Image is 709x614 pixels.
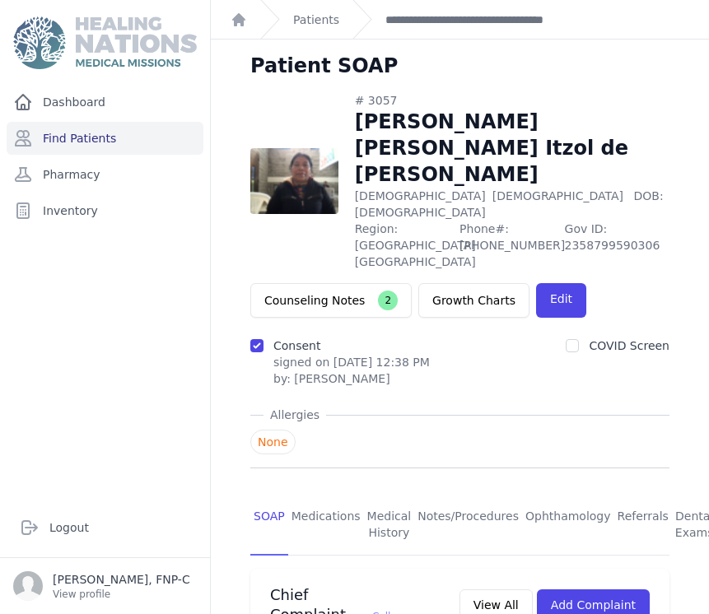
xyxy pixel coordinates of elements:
[250,283,412,318] button: Counseling Notes2
[273,370,430,387] div: by: [PERSON_NAME]
[589,339,669,352] label: COVID Screen
[418,283,529,318] a: Growth Charts
[355,188,669,221] p: [DEMOGRAPHIC_DATA]
[378,291,398,310] span: 2
[293,12,339,28] a: Patients
[273,354,430,370] p: signed on [DATE] 12:38 PM
[13,16,196,69] img: Medical Missions EMR
[492,189,623,202] span: [DEMOGRAPHIC_DATA]
[614,495,672,556] a: Referrals
[53,571,190,588] p: [PERSON_NAME], FNP-C
[536,283,586,318] a: Edit
[250,53,398,79] h1: Patient SOAP
[250,148,338,214] img: NdHX0MH0fXu0qVqtwymlw85Gp0x8nQCYCTPWDCxIgb7bstld49vArA38vzR9XmMifJnpAAAAJXRFWHRkYXRlOmNyZWF0ZQAyM...
[13,571,197,601] a: [PERSON_NAME], FNP-C View profile
[565,221,669,270] span: Gov ID: 2358799590306
[250,495,669,556] nav: Tabs
[522,495,614,556] a: Ophthamology
[53,588,190,601] p: View profile
[7,194,203,227] a: Inventory
[459,221,554,270] span: Phone#: [PHONE_NUMBER]
[7,86,203,119] a: Dashboard
[364,495,415,556] a: Medical History
[288,495,364,556] a: Medications
[414,495,522,556] a: Notes/Procedures
[355,221,450,270] span: Region: [GEOGRAPHIC_DATA] [GEOGRAPHIC_DATA]
[250,495,288,556] a: SOAP
[273,339,320,352] label: Consent
[355,92,669,109] div: # 3057
[13,511,197,544] a: Logout
[250,430,296,454] span: None
[7,122,203,155] a: Find Patients
[7,158,203,191] a: Pharmacy
[355,109,669,188] h1: [PERSON_NAME] [PERSON_NAME] Itzol de [PERSON_NAME]
[264,407,326,423] span: Allergies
